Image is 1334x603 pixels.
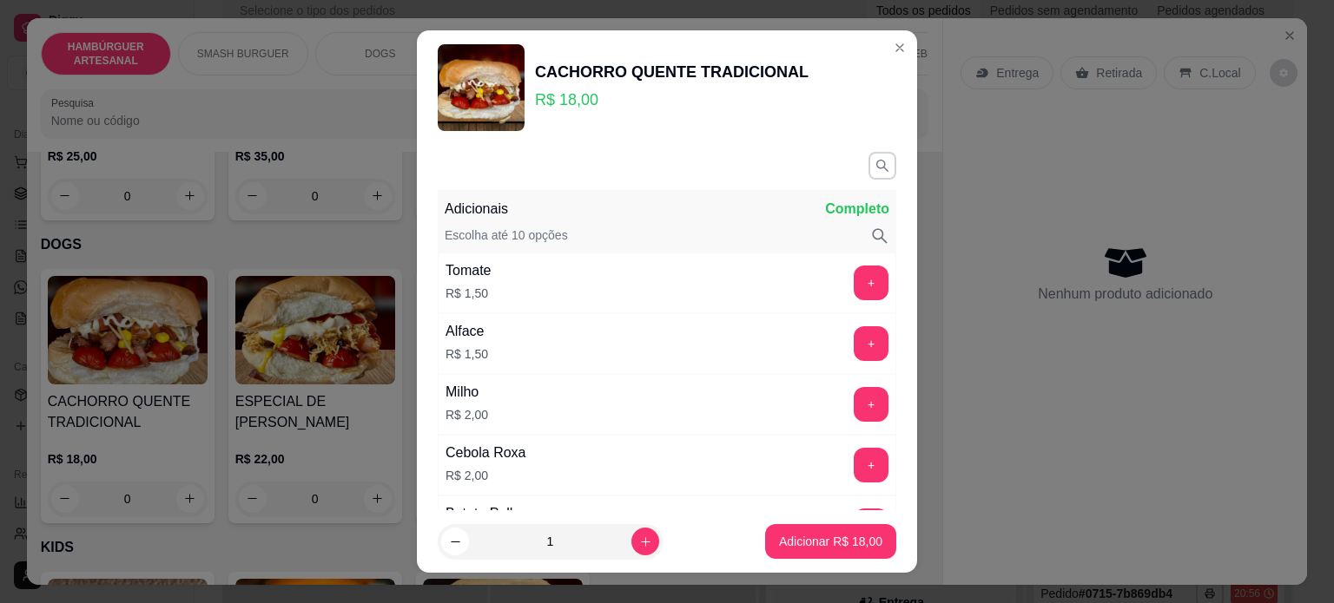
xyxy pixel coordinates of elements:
p: R$ 1,50 [446,345,488,363]
button: decrease-product-quantity [441,528,469,555]
p: R$ 2,00 [446,406,488,423]
button: add [854,326,888,361]
div: Cebola Roxa [446,442,526,463]
button: Close [886,34,914,62]
p: Completo [825,199,889,220]
p: R$ 18,00 [535,88,809,112]
div: Alface [446,321,488,342]
div: Tomate [446,260,491,281]
div: Milho [446,382,488,403]
p: Adicionar R$ 18,00 [779,533,882,550]
p: R$ 2,00 [446,467,526,484]
p: Escolha até 10 opções [445,226,568,246]
button: add [854,448,888,482]
button: add [854,508,888,543]
div: Batata Palha [446,503,525,524]
button: add [854,387,888,422]
button: Adicionar R$ 18,00 [765,524,896,559]
p: R$ 1,50 [446,285,491,302]
button: add [854,265,888,300]
p: Adicionais [445,199,508,220]
div: CACHORRO QUENTE TRADICIONAL [535,60,809,84]
img: product-image [438,44,525,131]
button: increase-product-quantity [631,528,659,555]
